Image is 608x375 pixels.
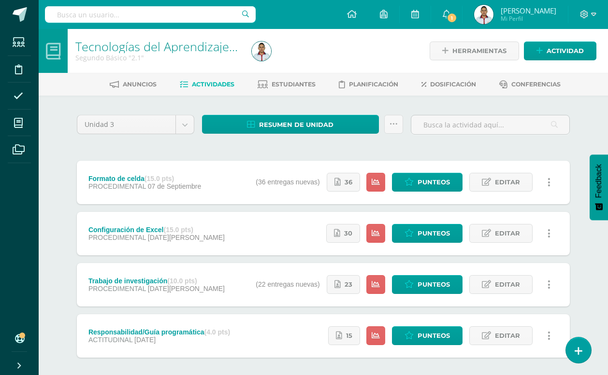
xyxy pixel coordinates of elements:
[430,81,476,88] span: Dosificación
[392,173,463,192] a: Punteos
[88,336,132,344] span: ACTITUDINAL
[192,81,234,88] span: Actividades
[88,234,146,241] span: PROCEDIMENTAL
[327,173,360,192] a: 36
[148,182,202,190] span: 07 de Septiembre
[123,81,157,88] span: Anuncios
[272,81,316,88] span: Estudiantes
[110,77,157,92] a: Anuncios
[501,6,556,15] span: [PERSON_NAME]
[524,42,596,60] a: Actividad
[499,77,561,92] a: Conferencias
[345,173,352,191] span: 36
[202,115,379,134] a: Resumen de unidad
[75,38,333,55] a: Tecnologías del Aprendizaje y la Comunicación
[418,276,450,293] span: Punteos
[88,328,230,336] div: Responsabilidad/Guía programática
[75,53,240,62] div: Segundo Básico '2.1'
[45,6,256,23] input: Busca un usuario...
[495,173,520,191] span: Editar
[452,42,507,60] span: Herramientas
[148,285,225,292] span: [DATE][PERSON_NAME]
[501,14,556,23] span: Mi Perfil
[258,77,316,92] a: Estudiantes
[204,328,231,336] strong: (4.0 pts)
[252,42,271,61] img: c3efe4673e7e2750353020653e82772e.png
[134,336,156,344] span: [DATE]
[447,13,457,23] span: 1
[418,173,450,191] span: Punteos
[547,42,584,60] span: Actividad
[88,226,225,234] div: Configuración de Excel
[163,226,193,234] strong: (15.0 pts)
[590,154,608,220] button: Feedback - Mostrar encuesta
[167,277,197,285] strong: (10.0 pts)
[349,81,398,88] span: Planificación
[495,327,520,345] span: Editar
[148,234,225,241] span: [DATE][PERSON_NAME]
[495,224,520,242] span: Editar
[594,164,603,198] span: Feedback
[326,224,360,243] a: 30
[511,81,561,88] span: Conferencias
[411,115,569,134] input: Busca la actividad aquí...
[88,277,225,285] div: Trabajo de investigación
[88,175,201,182] div: Formato de celda
[75,40,240,53] h1: Tecnologías del Aprendizaje y la Comunicación
[259,116,333,134] span: Resumen de unidad
[346,327,352,345] span: 15
[77,115,194,134] a: Unidad 3
[85,115,168,134] span: Unidad 3
[392,275,463,294] a: Punteos
[430,42,519,60] a: Herramientas
[345,276,352,293] span: 23
[328,326,360,345] a: 15
[495,276,520,293] span: Editar
[418,224,450,242] span: Punteos
[327,275,360,294] a: 23
[392,224,463,243] a: Punteos
[474,5,493,24] img: c3efe4673e7e2750353020653e82772e.png
[88,285,146,292] span: PROCEDIMENTAL
[392,326,463,345] a: Punteos
[421,77,476,92] a: Dosificación
[418,327,450,345] span: Punteos
[145,175,174,182] strong: (15.0 pts)
[339,77,398,92] a: Planificación
[180,77,234,92] a: Actividades
[88,182,146,190] span: PROCEDIMENTAL
[344,224,352,242] span: 30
